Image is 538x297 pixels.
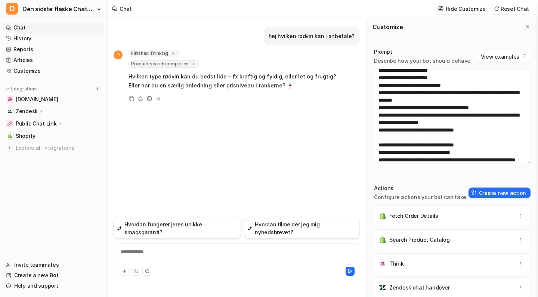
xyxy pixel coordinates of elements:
span: Explore all integrations [16,142,101,154]
p: Fetch Order Details [389,212,438,220]
p: Integrations [11,86,38,92]
img: reset [494,6,499,12]
img: Fetch Order Details icon [379,212,386,220]
p: Zendesk chat handover [389,284,450,291]
a: Explore all integrations [3,143,104,153]
p: Describe how your bot should behave. [374,57,472,65]
a: Invite teammates [3,260,104,270]
p: Think [389,260,404,267]
span: D [114,50,123,59]
p: Search Product Catalog [389,236,450,244]
span: Product search completed [129,60,199,68]
button: Create new action [469,188,531,198]
p: Actions [374,185,468,192]
p: Hide Customize [446,5,486,13]
div: Chat [120,5,132,13]
img: explore all integrations [6,144,13,152]
a: Reports [3,44,104,55]
a: Customize [3,66,104,76]
img: menu_add.svg [95,86,100,92]
img: Search Product Catalog icon [379,236,386,244]
a: Chat [3,22,104,33]
span: Finished Thinking [129,50,179,57]
img: Think icon [379,260,386,267]
p: Configure actions your bot can take. [374,194,468,201]
h2: Customize [372,23,403,31]
img: expand menu [4,86,10,92]
button: Reset Chat [492,3,532,14]
img: Zendesk [7,109,12,114]
button: Hvordan tilmelder jeg mig nyhedsbrevet? [244,218,359,239]
button: View examples [477,51,531,62]
button: Integrations [3,85,40,93]
img: densidsteflaske.dk [7,97,12,102]
img: create-action-icon.svg [471,190,477,195]
img: Zendesk chat handover icon [379,284,386,291]
a: Create a new Bot [3,270,104,281]
span: Shopify [16,132,35,140]
p: hej hvilken rødvin kan i anbefale? [269,32,355,41]
p: Prompt [374,48,472,56]
img: customize [438,6,443,12]
a: History [3,33,104,44]
span: [DOMAIN_NAME] [16,96,58,103]
img: Public Chat Link [7,121,12,126]
span: Den sidste flaske Chatbot [22,4,95,14]
p: Zendesk [16,108,38,115]
button: Hide Customize [436,3,489,14]
button: Close flyout [523,22,532,31]
a: densidsteflaske.dk[DOMAIN_NAME] [3,94,104,105]
span: D [6,3,18,15]
button: Hvordan fungerer jeres unikke smagsgaranti? [114,218,241,239]
a: Help and support [3,281,104,291]
p: Hvilken type rødvin kan du bedst lide – fx kraftig og fyldig, eller let og frugtig? Eller har du ... [129,72,347,90]
p: Public Chat Link [16,120,57,127]
img: Shopify [7,134,12,138]
a: ShopifyShopify [3,131,104,141]
a: Articles [3,55,104,65]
